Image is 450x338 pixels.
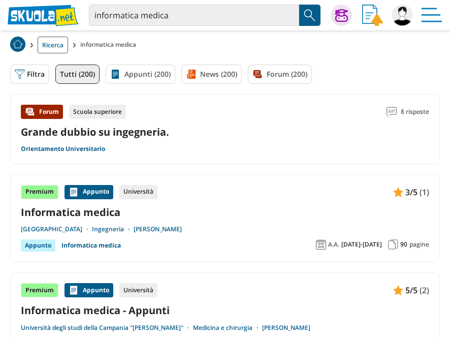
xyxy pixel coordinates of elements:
a: Tutti (200) [55,65,100,84]
span: pagine [409,240,429,249]
img: Forum filtro contenuto [252,69,263,79]
img: federicocosenza [392,5,413,26]
a: Appunti (200) [106,65,175,84]
button: Filtra [10,65,49,84]
div: Appunto [65,283,113,297]
span: 90 [400,240,407,249]
a: Orientamento Universitario [21,145,105,153]
a: Forum (200) [248,65,312,84]
div: Premium [21,283,58,297]
div: Scuola superiore [69,105,126,119]
img: News filtro contenuto [186,69,196,79]
img: Appunti contenuto [393,285,403,295]
a: Informatica medica [21,205,429,219]
a: [PERSON_NAME] [262,324,310,332]
img: Appunti contenuto [69,187,79,197]
div: Università [119,283,157,297]
img: Cerca appunti, riassunti o versioni [302,8,317,23]
a: Ingegneria [92,225,134,233]
img: Menù [421,5,442,26]
img: Invia appunto [362,5,383,26]
div: Premium [21,185,58,199]
span: 5/5 [405,284,417,297]
input: Cerca appunti, riassunti o versioni [89,5,299,26]
a: Informatica medica - Appunti [21,303,429,317]
a: Ricerca [38,37,68,53]
img: Anno accademico [316,239,326,250]
button: Search Button [299,5,320,26]
span: 8 risposte [401,105,429,119]
span: (2) [420,284,429,297]
span: 3/5 [405,186,417,199]
img: Appunti filtro contenuto [110,69,120,79]
span: [DATE]-[DATE] [341,240,382,249]
img: Pagine [388,239,398,250]
div: Forum [21,105,63,119]
a: Università degli studi della Campania "[PERSON_NAME]" [21,324,193,332]
img: Commenti lettura [387,107,397,117]
img: Home [10,37,25,52]
a: [GEOGRAPHIC_DATA] [21,225,92,233]
a: [PERSON_NAME] [134,225,182,233]
img: Chiedi Tutor AI [335,9,348,22]
a: Grande dubbio su ingegneria. [21,125,169,139]
a: News (200) [181,65,242,84]
img: Filtra filtri mobile [15,69,25,79]
span: A.A. [328,240,339,249]
img: Appunti contenuto [69,285,79,295]
img: Forum contenuto [25,107,35,117]
a: Home [10,37,25,53]
a: Medicina e chirurgia [193,324,262,332]
span: informatica medica [80,37,140,53]
div: Università [119,185,157,199]
a: Informatica medica [61,239,121,252]
span: (1) [420,186,429,199]
div: Appunto [65,185,113,199]
div: Appunto [21,239,55,252]
img: Appunti contenuto [393,187,403,197]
